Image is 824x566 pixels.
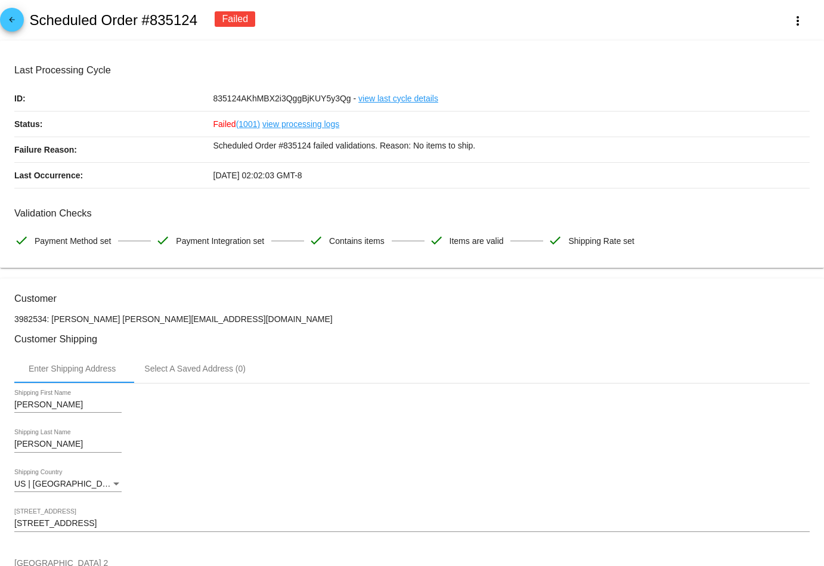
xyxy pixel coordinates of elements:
mat-select: Shipping Country [14,480,122,489]
a: view last cycle details [358,86,438,111]
p: Failure Reason: [14,137,213,162]
h2: Scheduled Order #835124 [29,12,197,29]
h3: Last Processing Cycle [14,64,810,76]
mat-icon: check [309,233,323,248]
input: Shipping Last Name [14,440,122,449]
a: (1001) [236,112,260,137]
input: Shipping Street 1 [14,519,810,528]
p: Scheduled Order #835124 failed validations. Reason: No items to ship. [213,137,810,154]
mat-icon: check [548,233,562,248]
h3: Validation Checks [14,208,810,219]
span: 835124AKhMBX2i3QggBjKUY5y3Qg - [213,94,357,103]
span: Contains items [329,228,385,253]
h3: Customer [14,293,810,304]
p: Last Occurrence: [14,163,213,188]
span: Payment Method set [35,228,111,253]
span: Items are valid [450,228,504,253]
mat-icon: check [429,233,444,248]
a: view processing logs [262,112,339,137]
div: Select A Saved Address (0) [144,364,246,373]
mat-icon: check [156,233,170,248]
div: Failed [215,11,255,27]
mat-icon: more_vert [791,14,805,28]
span: Payment Integration set [176,228,264,253]
span: US | [GEOGRAPHIC_DATA] [14,479,120,488]
h3: Customer Shipping [14,333,810,345]
mat-icon: arrow_back [5,16,19,30]
p: Status: [14,112,213,137]
span: [DATE] 02:02:03 GMT-8 [213,171,302,180]
p: 3982534: [PERSON_NAME] [PERSON_NAME][EMAIL_ADDRESS][DOMAIN_NAME] [14,314,810,324]
mat-icon: check [14,233,29,248]
span: Failed [213,119,261,129]
input: Shipping First Name [14,400,122,410]
p: ID: [14,86,213,111]
span: Shipping Rate set [568,228,634,253]
div: Enter Shipping Address [29,364,116,373]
